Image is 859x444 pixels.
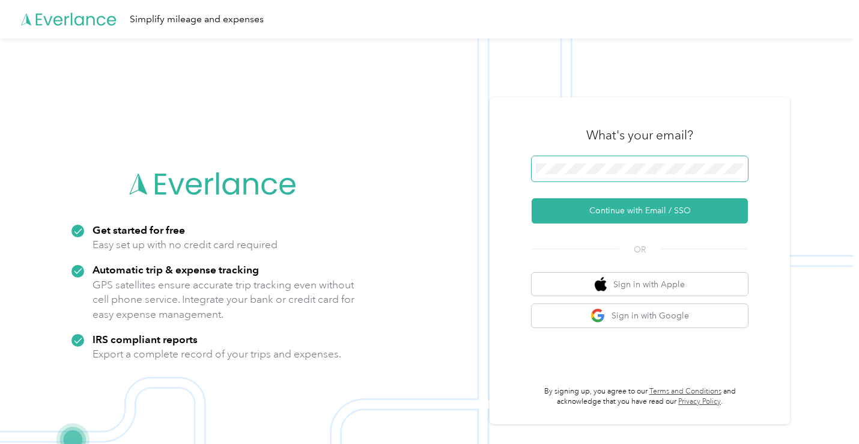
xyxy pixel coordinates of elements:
button: apple logoSign in with Apple [532,273,748,296]
img: google logo [590,308,606,323]
p: Export a complete record of your trips and expenses. [93,347,341,362]
strong: Get started for free [93,224,185,236]
button: google logoSign in with Google [532,304,748,327]
span: OR [619,243,661,256]
p: GPS satellites ensure accurate trip tracking even without cell phone service. Integrate your bank... [93,278,355,322]
div: Simplify mileage and expenses [130,12,264,27]
strong: Automatic trip & expense tracking [93,263,259,276]
p: By signing up, you agree to our and acknowledge that you have read our . [532,386,748,407]
p: Easy set up with no credit card required [93,237,278,252]
strong: IRS compliant reports [93,333,198,345]
a: Privacy Policy [678,397,721,406]
img: apple logo [595,277,607,292]
button: Continue with Email / SSO [532,198,748,224]
a: Terms and Conditions [649,387,721,396]
h3: What's your email? [586,127,693,144]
